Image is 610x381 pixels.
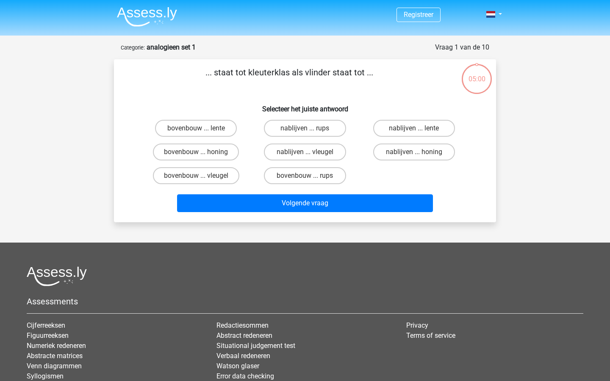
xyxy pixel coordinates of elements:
[27,321,65,329] a: Cijferreeksen
[373,144,455,160] label: nablijven ... honing
[216,321,269,329] a: Redactiesommen
[216,331,272,340] a: Abstract redeneren
[27,342,86,350] a: Numeriek redeneren
[404,11,433,19] a: Registreer
[128,66,451,91] p: ... staat tot kleuterklas als vlinder staat tot ...
[216,342,295,350] a: Situational judgement test
[216,352,270,360] a: Verbaal redeneren
[177,194,433,212] button: Volgende vraag
[27,296,583,306] h5: Assessments
[27,372,64,380] a: Syllogismen
[128,98,482,113] h6: Selecteer het juiste antwoord
[27,362,82,370] a: Venn diagrammen
[121,44,145,51] small: Categorie:
[27,352,83,360] a: Abstracte matrices
[406,331,455,340] a: Terms of service
[373,120,455,137] label: nablijven ... lente
[264,144,346,160] label: nablijven ... vleugel
[27,266,87,286] img: Assessly logo
[153,167,239,184] label: bovenbouw ... vleugel
[264,167,346,184] label: bovenbouw ... rups
[155,120,237,137] label: bovenbouw ... lente
[147,43,196,51] strong: analogieen set 1
[461,63,493,84] div: 05:00
[216,372,274,380] a: Error data checking
[117,7,177,27] img: Assessly
[27,331,69,340] a: Figuurreeksen
[264,120,346,137] label: nablijven ... rups
[406,321,428,329] a: Privacy
[153,144,239,160] label: bovenbouw ... honing
[216,362,259,370] a: Watson glaser
[435,42,489,52] div: Vraag 1 van de 10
